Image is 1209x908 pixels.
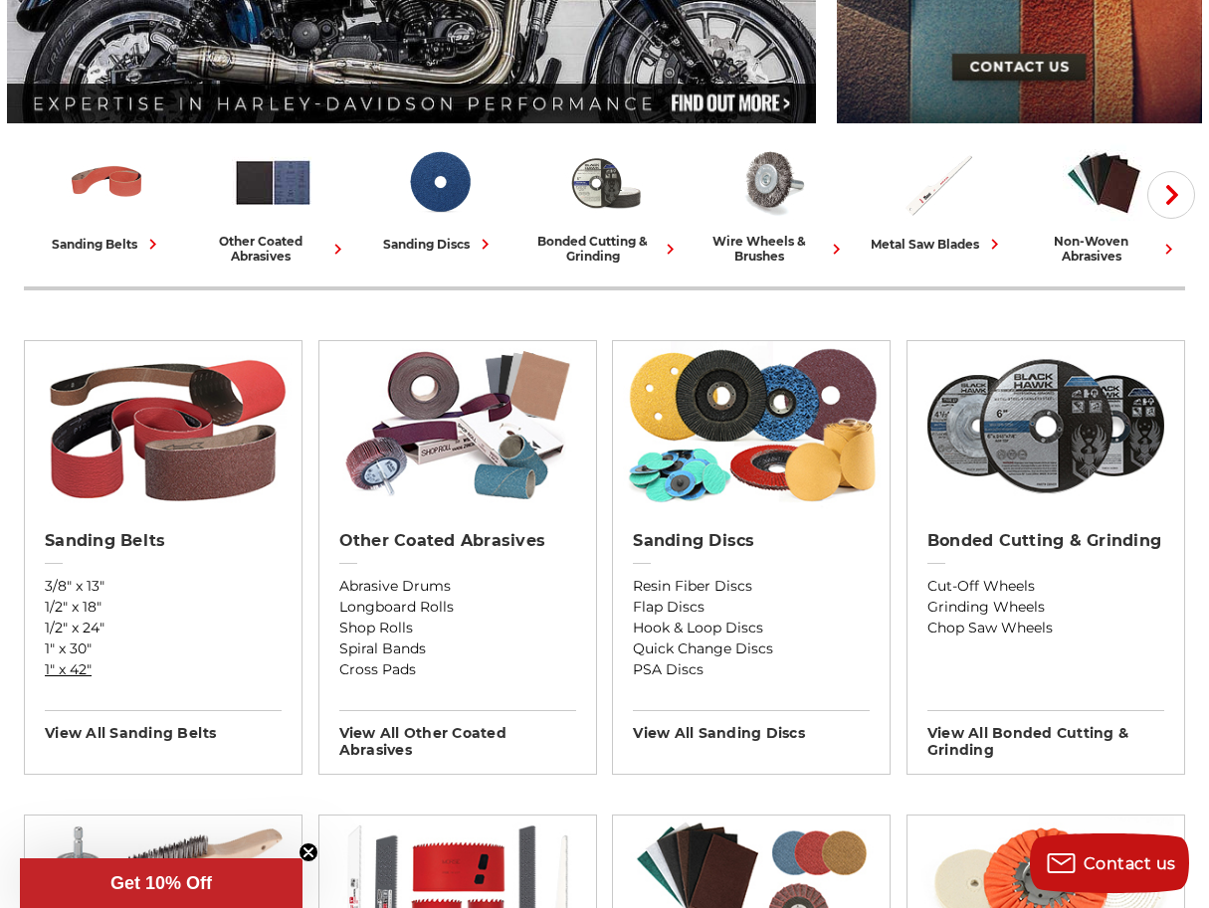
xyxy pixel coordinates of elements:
a: Quick Change Discs [633,638,870,659]
div: bonded cutting & grinding [530,234,681,264]
button: Close teaser [299,842,318,862]
a: Shop Rolls [339,618,576,638]
a: Cut-Off Wheels [927,576,1164,597]
a: Cross Pads [339,659,576,680]
img: Bonded Cutting & Grinding [564,141,647,224]
h3: View All sanding discs [633,710,870,742]
img: Non-woven Abrasives [1063,141,1145,224]
img: Other Coated Abrasives [232,141,314,224]
img: Sanding Belts [35,341,293,510]
a: Spiral Bands [339,638,576,659]
a: Longboard Rolls [339,597,576,618]
a: non-woven abrasives [1029,141,1179,264]
div: wire wheels & brushes [697,234,847,264]
a: other coated abrasives [198,141,348,264]
h2: Sanding Discs [633,531,870,551]
div: metal saw blades [871,234,1005,255]
button: Contact us [1030,833,1189,893]
h3: View All bonded cutting & grinding [927,710,1164,759]
h3: View All sanding belts [45,710,282,742]
div: non-woven abrasives [1029,234,1179,264]
a: Hook & Loop Discs [633,618,870,638]
button: Next [1147,171,1195,219]
a: metal saw blades [863,141,1013,255]
a: Abrasive Drums [339,576,576,597]
img: Bonded Cutting & Grinding [917,341,1175,510]
a: 1" x 30" [45,638,282,659]
a: 1/2" x 18" [45,597,282,618]
a: 3/8" x 13" [45,576,282,597]
h2: Bonded Cutting & Grinding [927,531,1164,551]
img: Metal Saw Blades [897,141,979,224]
a: 1" x 42" [45,659,282,680]
a: Flap Discs [633,597,870,618]
img: Sanding Discs [398,141,481,224]
a: sanding belts [32,141,182,255]
img: Wire Wheels & Brushes [730,141,813,224]
a: sanding discs [364,141,514,255]
div: sanding discs [383,234,496,255]
a: Chop Saw Wheels [927,618,1164,638]
a: bonded cutting & grinding [530,141,681,264]
div: other coated abrasives [198,234,348,264]
h2: Other Coated Abrasives [339,531,576,551]
a: 1/2" x 24" [45,618,282,638]
h2: Sanding Belts [45,531,282,551]
span: Get 10% Off [110,873,212,893]
span: Contact us [1084,854,1176,873]
a: Grinding Wheels [927,597,1164,618]
div: sanding belts [52,234,163,255]
h3: View All other coated abrasives [339,710,576,759]
img: Sanding Discs [623,341,881,510]
div: Get 10% OffClose teaser [20,858,302,908]
a: Resin Fiber Discs [633,576,870,597]
img: Sanding Belts [66,141,148,224]
a: wire wheels & brushes [697,141,847,264]
img: Other Coated Abrasives [328,341,586,510]
a: PSA Discs [633,659,870,680]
